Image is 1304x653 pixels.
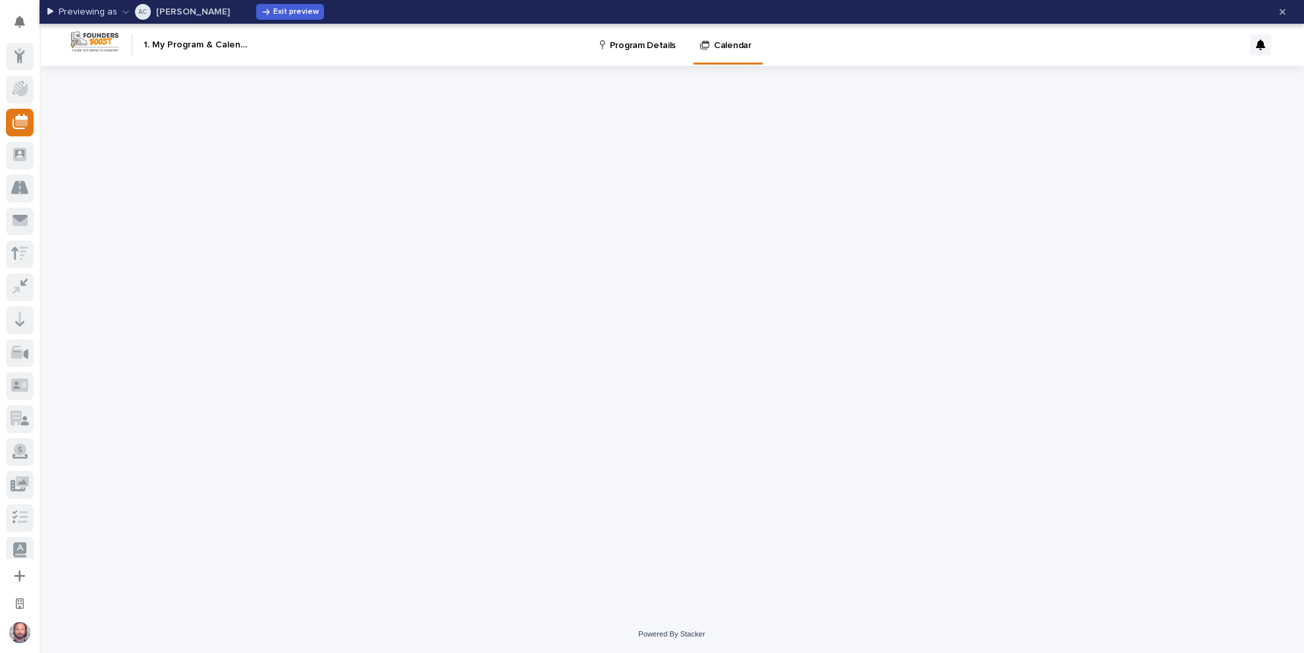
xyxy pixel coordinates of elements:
[256,4,324,20] button: Exit preview
[6,8,34,36] button: Notifications
[273,8,319,16] span: Exit preview
[699,24,757,63] a: Calendar
[714,24,751,51] p: Calendar
[638,630,705,638] a: Powered By Stacker
[16,16,34,37] div: Notifications
[6,619,34,646] button: users-avatar
[59,7,117,18] p: Previewing as
[598,24,682,65] a: Program Details
[6,562,34,590] button: Add a new app...
[69,30,121,54] img: Workspace Logo
[6,590,34,617] button: Open workspace settings
[156,7,230,16] p: [PERSON_NAME]
[610,24,676,51] p: Program Details
[138,4,147,20] div: Abhi Chatterjee
[122,1,230,22] button: Abhi Chatterjee[PERSON_NAME]
[144,40,250,51] h2: 1. My Program & Calendar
